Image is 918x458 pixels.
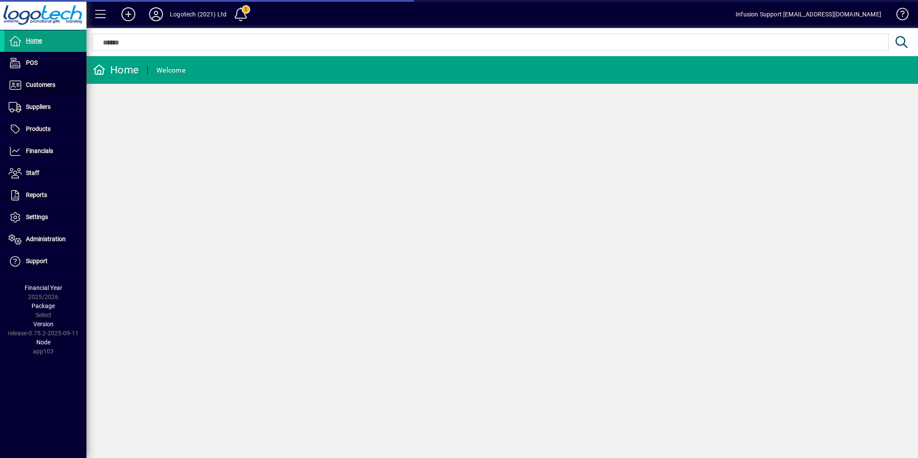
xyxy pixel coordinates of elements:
span: Customers [26,81,55,88]
a: Settings [4,207,86,228]
div: Welcome [156,64,185,77]
span: Staff [26,169,39,176]
a: Knowledge Base [890,2,907,30]
span: Administration [26,235,66,242]
button: Add [115,6,142,22]
a: Financials [4,140,86,162]
div: Logotech (2021) Ltd [170,7,226,21]
span: POS [26,59,38,66]
a: Support [4,251,86,272]
a: Customers [4,74,86,96]
div: Infusion Support [EMAIL_ADDRESS][DOMAIN_NAME] [736,7,881,21]
span: Home [26,37,42,44]
span: Financial Year [25,284,62,291]
a: Suppliers [4,96,86,118]
button: Profile [142,6,170,22]
span: Financials [26,147,53,154]
a: POS [4,52,86,74]
span: Products [26,125,51,132]
a: Administration [4,229,86,250]
span: Version [33,321,54,328]
a: Reports [4,184,86,206]
div: Home [93,63,139,77]
span: Settings [26,213,48,220]
a: Products [4,118,86,140]
span: Package [32,302,55,309]
span: Suppliers [26,103,51,110]
a: Staff [4,162,86,184]
span: Reports [26,191,47,198]
span: Support [26,258,48,264]
span: Node [36,339,51,346]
